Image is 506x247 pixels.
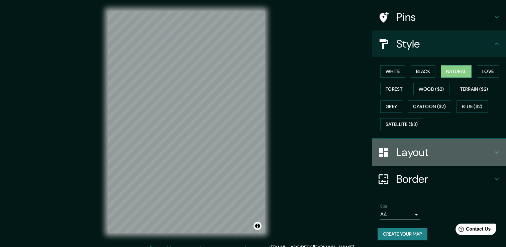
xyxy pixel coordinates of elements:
[396,10,493,24] h4: Pins
[457,100,488,113] button: Blue ($2)
[380,100,402,113] button: Grey
[378,228,427,240] button: Create your map
[396,146,493,159] h4: Layout
[441,65,472,78] button: Natural
[372,4,506,30] div: Pins
[380,209,420,220] div: A4
[380,83,408,95] button: Forest
[372,166,506,192] div: Border
[455,83,494,95] button: Terrain ($2)
[380,118,423,131] button: Satellite ($3)
[408,100,451,113] button: Cartoon ($2)
[477,65,499,78] button: Love
[380,65,405,78] button: White
[411,65,436,78] button: Black
[254,222,262,230] button: Toggle attribution
[108,11,265,233] canvas: Map
[413,83,449,95] button: Wood ($2)
[372,30,506,57] div: Style
[446,221,499,240] iframe: Help widget launcher
[380,203,387,209] label: Size
[396,172,493,186] h4: Border
[396,37,493,51] h4: Style
[372,139,506,166] div: Layout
